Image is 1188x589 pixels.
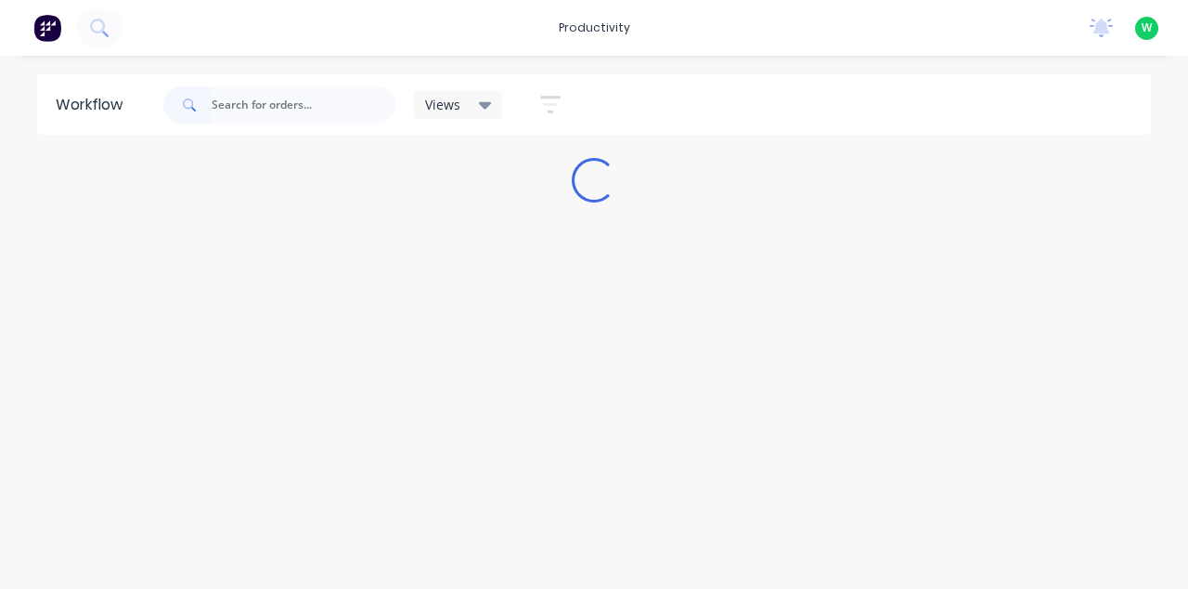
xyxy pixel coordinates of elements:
span: W [1142,20,1152,36]
input: Search for orders... [212,86,395,124]
div: productivity [549,14,639,42]
div: Workflow [56,94,132,116]
span: Views [425,95,460,114]
img: Factory [33,14,61,42]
